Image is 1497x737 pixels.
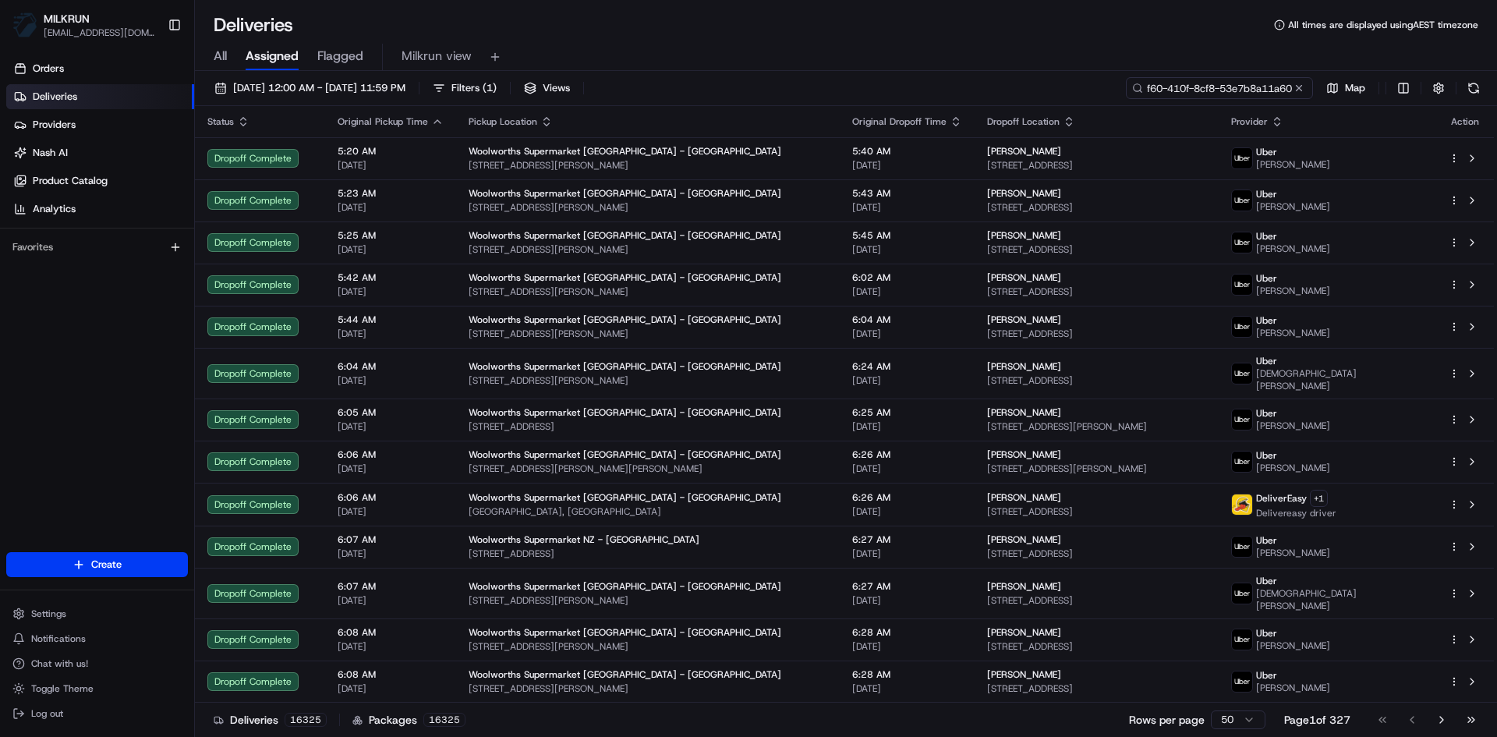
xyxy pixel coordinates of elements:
[987,406,1061,419] span: [PERSON_NAME]
[207,115,234,128] span: Status
[1256,272,1277,285] span: Uber
[33,202,76,216] span: Analytics
[214,712,327,728] div: Deliveries
[469,328,827,340] span: [STREET_ADDRESS][PERSON_NAME]
[338,420,444,433] span: [DATE]
[987,271,1061,284] span: [PERSON_NAME]
[338,145,444,158] span: 5:20 AM
[1126,77,1313,99] input: Type to search
[852,328,962,340] span: [DATE]
[6,653,188,675] button: Chat with us!
[987,580,1061,593] span: [PERSON_NAME]
[352,712,465,728] div: Packages
[469,505,827,518] span: [GEOGRAPHIC_DATA], [GEOGRAPHIC_DATA]
[33,146,68,160] span: Nash AI
[469,187,781,200] span: Woolworths Supermarket [GEOGRAPHIC_DATA] - [GEOGRAPHIC_DATA]
[1256,587,1424,612] span: [DEMOGRAPHIC_DATA][PERSON_NAME]
[44,11,90,27] button: MILKRUN
[1232,671,1252,692] img: uber-new-logo.jpeg
[987,314,1061,326] span: [PERSON_NAME]
[338,547,444,560] span: [DATE]
[1284,712,1350,728] div: Page 1 of 327
[338,640,444,653] span: [DATE]
[338,243,444,256] span: [DATE]
[469,285,827,298] span: [STREET_ADDRESS][PERSON_NAME]
[338,187,444,200] span: 5:23 AM
[6,552,188,577] button: Create
[469,462,827,475] span: [STREET_ADDRESS][PERSON_NAME][PERSON_NAME]
[1256,462,1330,474] span: [PERSON_NAME]
[285,713,327,727] div: 16325
[852,374,962,387] span: [DATE]
[338,594,444,607] span: [DATE]
[469,420,827,433] span: [STREET_ADDRESS]
[469,406,781,419] span: Woolworths Supermarket [GEOGRAPHIC_DATA] - [GEOGRAPHIC_DATA]
[469,640,827,653] span: [STREET_ADDRESS][PERSON_NAME]
[6,235,188,260] div: Favorites
[852,505,962,518] span: [DATE]
[33,62,64,76] span: Orders
[987,374,1207,387] span: [STREET_ADDRESS]
[338,580,444,593] span: 6:07 AM
[543,81,570,95] span: Views
[1256,314,1277,327] span: Uber
[1256,146,1277,158] span: Uber
[852,115,947,128] span: Original Dropoff Time
[987,328,1207,340] span: [STREET_ADDRESS]
[852,594,962,607] span: [DATE]
[852,626,962,639] span: 6:28 AM
[6,6,161,44] button: MILKRUNMILKRUN[EMAIL_ADDRESS][DOMAIN_NAME]
[1256,682,1330,694] span: [PERSON_NAME]
[1129,712,1205,728] p: Rows per page
[1256,188,1277,200] span: Uber
[338,626,444,639] span: 6:08 AM
[987,187,1061,200] span: [PERSON_NAME]
[987,533,1061,546] span: [PERSON_NAME]
[987,115,1060,128] span: Dropoff Location
[987,201,1207,214] span: [STREET_ADDRESS]
[1232,317,1252,337] img: uber-new-logo.jpeg
[852,491,962,504] span: 6:26 AM
[852,201,962,214] span: [DATE]
[987,285,1207,298] span: [STREET_ADDRESS]
[1256,534,1277,547] span: Uber
[469,626,781,639] span: Woolworths Supermarket [GEOGRAPHIC_DATA] - [GEOGRAPHIC_DATA]
[6,603,188,625] button: Settings
[1256,200,1330,213] span: [PERSON_NAME]
[987,360,1061,373] span: [PERSON_NAME]
[987,448,1061,461] span: [PERSON_NAME]
[852,682,962,695] span: [DATE]
[987,626,1061,639] span: [PERSON_NAME]
[1310,490,1328,507] button: +1
[338,668,444,681] span: 6:08 AM
[852,547,962,560] span: [DATE]
[852,640,962,653] span: [DATE]
[1232,583,1252,604] img: uber-new-logo.jpeg
[338,115,428,128] span: Original Pickup Time
[469,145,781,158] span: Woolworths Supermarket [GEOGRAPHIC_DATA] - [GEOGRAPHIC_DATA]
[469,580,781,593] span: Woolworths Supermarket [GEOGRAPHIC_DATA] - [GEOGRAPHIC_DATA]
[1232,537,1252,557] img: uber-new-logo.jpeg
[451,81,497,95] span: Filters
[852,271,962,284] span: 6:02 AM
[6,56,194,81] a: Orders
[1319,77,1372,99] button: Map
[987,462,1207,475] span: [STREET_ADDRESS][PERSON_NAME]
[1256,285,1330,297] span: [PERSON_NAME]
[338,491,444,504] span: 6:06 AM
[469,448,781,461] span: Woolworths Supermarket [GEOGRAPHIC_DATA] - [GEOGRAPHIC_DATA]
[852,533,962,546] span: 6:27 AM
[44,27,155,39] span: [EMAIL_ADDRESS][DOMAIN_NAME]
[1345,81,1365,95] span: Map
[1232,629,1252,650] img: uber-new-logo.jpeg
[987,145,1061,158] span: [PERSON_NAME]
[338,374,444,387] span: [DATE]
[469,201,827,214] span: [STREET_ADDRESS][PERSON_NAME]
[1256,507,1336,519] span: Delivereasy driver
[214,12,293,37] h1: Deliveries
[852,145,962,158] span: 5:40 AM
[469,547,827,560] span: [STREET_ADDRESS]
[1232,409,1252,430] img: uber-new-logo.jpeg
[33,174,108,188] span: Product Catalog
[338,360,444,373] span: 6:04 AM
